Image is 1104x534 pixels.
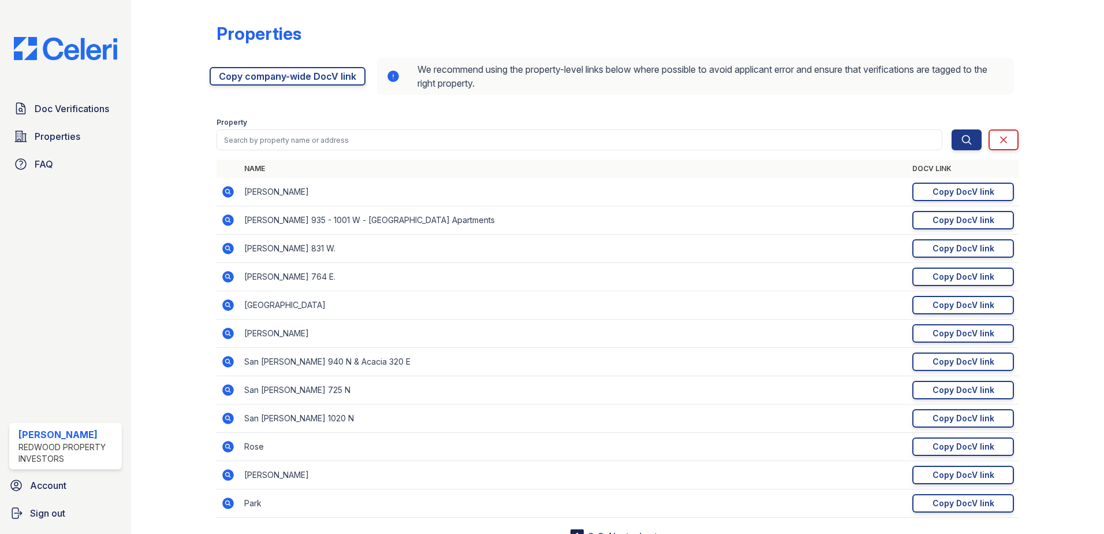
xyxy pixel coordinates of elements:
[240,160,908,178] th: Name
[912,466,1014,484] a: Copy DocV link
[933,413,994,424] div: Copy DocV link
[377,58,1014,95] div: We recommend using the property-level links below where possible to avoid applicant error and ens...
[35,129,80,143] span: Properties
[912,409,1014,428] a: Copy DocV link
[240,461,908,489] td: [PERSON_NAME]
[933,469,994,481] div: Copy DocV link
[240,489,908,518] td: Park
[912,381,1014,399] a: Copy DocV link
[217,23,301,44] div: Properties
[240,376,908,405] td: San [PERSON_NAME] 725 N
[240,263,908,291] td: [PERSON_NAME] 764 E.
[217,129,942,150] input: Search by property name or address
[933,384,994,396] div: Copy DocV link
[933,441,994,453] div: Copy DocV link
[9,97,122,120] a: Doc Verifications
[240,291,908,320] td: [GEOGRAPHIC_DATA]
[240,433,908,461] td: Rose
[9,125,122,148] a: Properties
[240,320,908,348] td: [PERSON_NAME]
[933,186,994,198] div: Copy DocV link
[912,324,1014,343] a: Copy DocV link
[912,296,1014,314] a: Copy DocV link
[933,271,994,283] div: Copy DocV link
[240,206,908,235] td: [PERSON_NAME] 935 - 1001 W - [GEOGRAPHIC_DATA] Apartments
[35,157,53,171] span: FAQ
[35,102,109,116] span: Doc Verifications
[933,214,994,226] div: Copy DocV link
[912,239,1014,258] a: Copy DocV link
[30,479,66,492] span: Account
[210,67,365,86] a: Copy company-wide DocV link
[9,153,122,176] a: FAQ
[933,299,994,311] div: Copy DocV link
[18,428,117,442] div: [PERSON_NAME]
[933,243,994,254] div: Copy DocV link
[933,356,994,368] div: Copy DocV link
[912,437,1014,456] a: Copy DocV link
[908,160,1019,178] th: DocV Link
[240,235,908,263] td: [PERSON_NAME] 831 W.
[912,494,1014,513] a: Copy DocV link
[933,498,994,509] div: Copy DocV link
[912,353,1014,371] a: Copy DocV link
[240,405,908,433] td: San [PERSON_NAME] 1020 N
[5,502,126,525] a: Sign out
[912,183,1014,201] a: Copy DocV link
[18,442,117,465] div: Redwood Property Investors
[933,328,994,339] div: Copy DocV link
[912,268,1014,286] a: Copy DocV link
[912,211,1014,229] a: Copy DocV link
[30,506,65,520] span: Sign out
[217,118,247,127] label: Property
[240,178,908,206] td: [PERSON_NAME]
[240,348,908,376] td: San [PERSON_NAME] 940 N & Acacia 320 E
[5,474,126,497] a: Account
[5,37,126,60] img: CE_Logo_Blue-a8612792a0a2168367f1c8372b55b34899dd931a85d93a1a3d3e32e68fde9ad4.png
